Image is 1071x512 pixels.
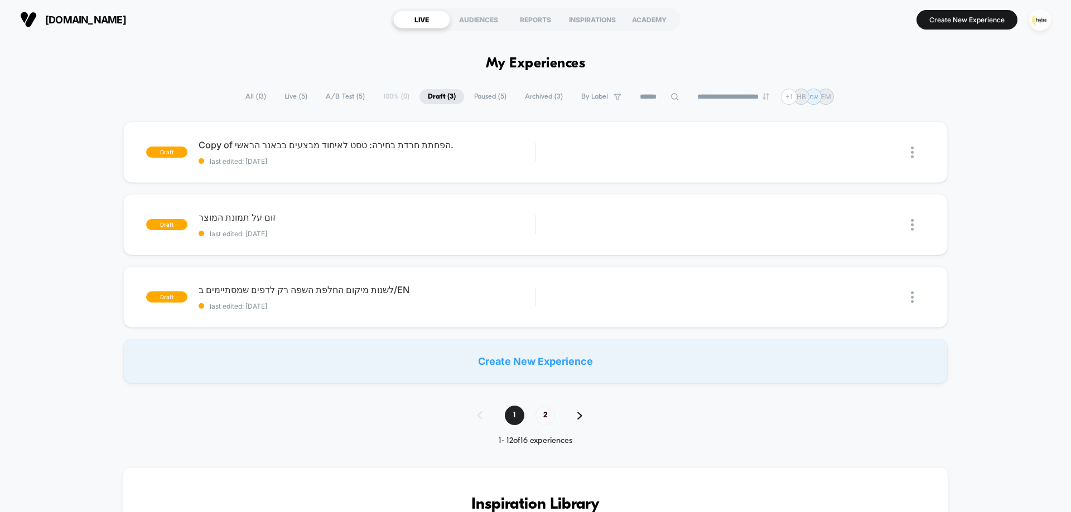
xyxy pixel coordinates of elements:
span: last edited: [DATE] [199,302,535,310]
span: A/B Test ( 5 ) [317,89,373,104]
span: 1 [505,406,524,425]
p: אמ [809,92,818,101]
span: Draft ( 3 ) [419,89,464,104]
div: Create New Experience [123,339,948,383]
span: draft [146,291,187,303]
span: last edited: [DATE] [199,230,535,238]
button: [DOMAIN_NAME] [17,11,129,28]
p: EM [821,92,831,101]
span: By Label [581,92,608,101]
span: [DOMAIN_NAME] [45,14,126,26]
img: close [911,219,914,231]
div: INSPIRATIONS [564,11,621,28]
span: לשנות מיקום החלפת השפה רק לדפים שמסתיימים ב/EN [199,284,535,295]
img: close [911,147,914,158]
div: REPORTS [507,11,564,28]
span: 2 [535,406,555,425]
span: draft [146,219,187,230]
div: AUDIENCES [450,11,507,28]
button: Create New Experience [916,10,1017,30]
span: Archived ( 3 ) [517,89,571,104]
div: 1 - 12 of 16 experiences [466,436,605,446]
h1: My Experiences [486,56,586,72]
img: close [911,291,914,303]
img: Visually logo [20,11,37,28]
img: ppic [1029,9,1051,31]
div: ACADEMY [621,11,678,28]
p: HB [797,92,806,101]
span: draft [146,147,187,158]
div: LIVE [393,11,450,28]
span: last edited: [DATE] [199,157,535,165]
div: + 1 [781,89,797,105]
button: ppic [1026,8,1054,31]
span: All ( 13 ) [237,89,274,104]
span: Copy of הפחתת חרדת בחירה: טסט לאיחוד מבצעים בבאנר הראשי. [199,139,535,150]
span: Live ( 5 ) [276,89,316,104]
span: זום על תמונת המוצר [199,212,535,223]
span: Paused ( 5 ) [466,89,515,104]
img: end [763,93,769,100]
img: pagination forward [577,412,582,420]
